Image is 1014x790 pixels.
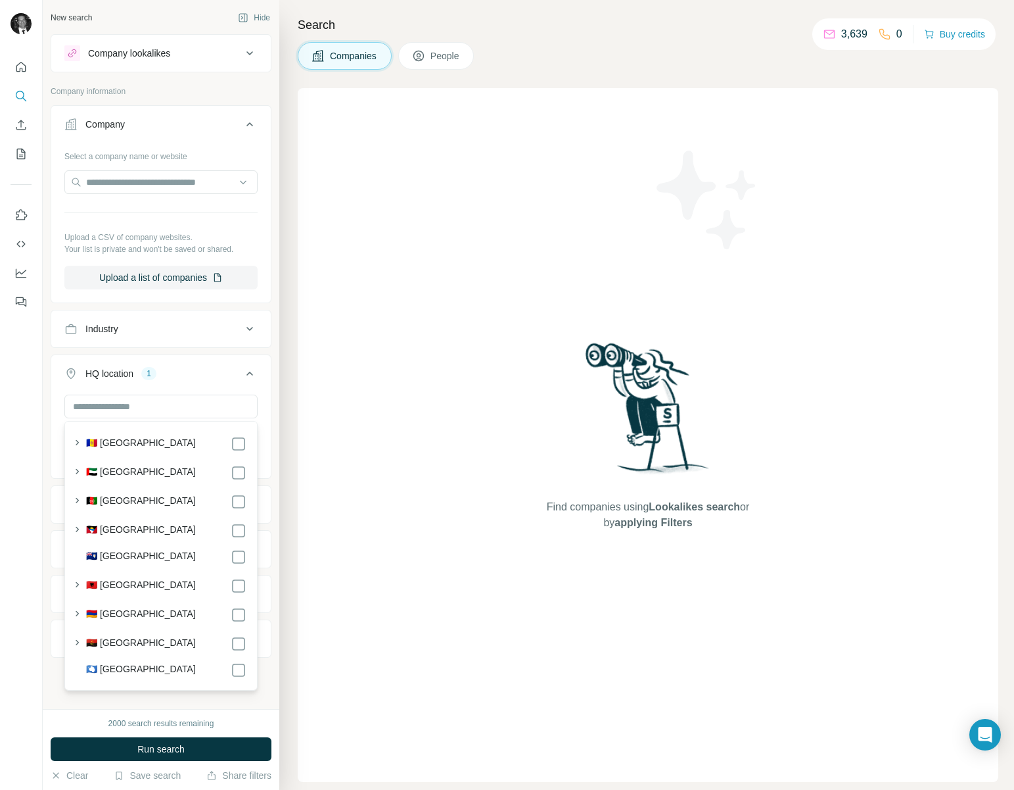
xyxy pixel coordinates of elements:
[51,533,271,565] button: Employees (size)
[85,322,118,335] div: Industry
[298,16,998,34] h4: Search
[11,55,32,79] button: Quick start
[51,769,88,782] button: Clear
[51,578,271,610] button: Technologies
[51,313,271,345] button: Industry
[11,142,32,166] button: My lists
[141,368,156,380] div: 1
[64,243,258,255] p: Your list is private and won't be saved or shared.
[86,578,196,594] label: 🇦🇱 [GEOGRAPHIC_DATA]
[969,719,1001,751] div: Open Intercom Messenger
[86,523,196,539] label: 🇦🇬 [GEOGRAPHIC_DATA]
[649,501,740,512] span: Lookalikes search
[51,737,271,761] button: Run search
[206,769,271,782] button: Share filters
[86,436,196,452] label: 🇦🇩 [GEOGRAPHIC_DATA]
[11,84,32,108] button: Search
[11,261,32,285] button: Dashboard
[924,25,985,43] button: Buy credits
[86,636,196,652] label: 🇦🇴 [GEOGRAPHIC_DATA]
[86,494,196,510] label: 🇦🇫 [GEOGRAPHIC_DATA]
[64,266,258,289] button: Upload a list of companies
[51,489,271,520] button: Annual revenue ($)
[114,769,181,782] button: Save search
[11,13,32,34] img: Avatar
[430,49,461,62] span: People
[64,232,258,243] p: Upload a CSV of company websites.
[137,743,185,756] span: Run search
[841,26,867,42] p: 3,639
[88,47,170,60] div: Company lookalikes
[614,517,692,528] span: applying Filters
[11,113,32,137] button: Enrich CSV
[11,203,32,227] button: Use Surfe on LinkedIn
[108,718,214,729] div: 2000 search results remaining
[86,549,196,565] label: 🇦🇮 [GEOGRAPHIC_DATA]
[543,499,753,531] span: Find companies using or by
[896,26,902,42] p: 0
[51,86,271,97] p: Company information
[11,290,32,314] button: Feedback
[64,145,258,162] div: Select a company name or website
[330,49,378,62] span: Companies
[51,358,271,395] button: HQ location1
[51,623,271,654] button: Keywords
[86,662,196,678] label: 🇦🇶 [GEOGRAPHIC_DATA]
[85,367,133,380] div: HQ location
[86,607,196,623] label: 🇦🇲 [GEOGRAPHIC_DATA]
[85,118,125,131] div: Company
[86,465,196,481] label: 🇦🇪 [GEOGRAPHIC_DATA]
[51,12,92,24] div: New search
[229,8,279,28] button: Hide
[51,37,271,69] button: Company lookalikes
[580,339,716,486] img: Surfe Illustration - Woman searching with binoculars
[11,232,32,256] button: Use Surfe API
[648,141,766,259] img: Surfe Illustration - Stars
[51,109,271,145] button: Company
